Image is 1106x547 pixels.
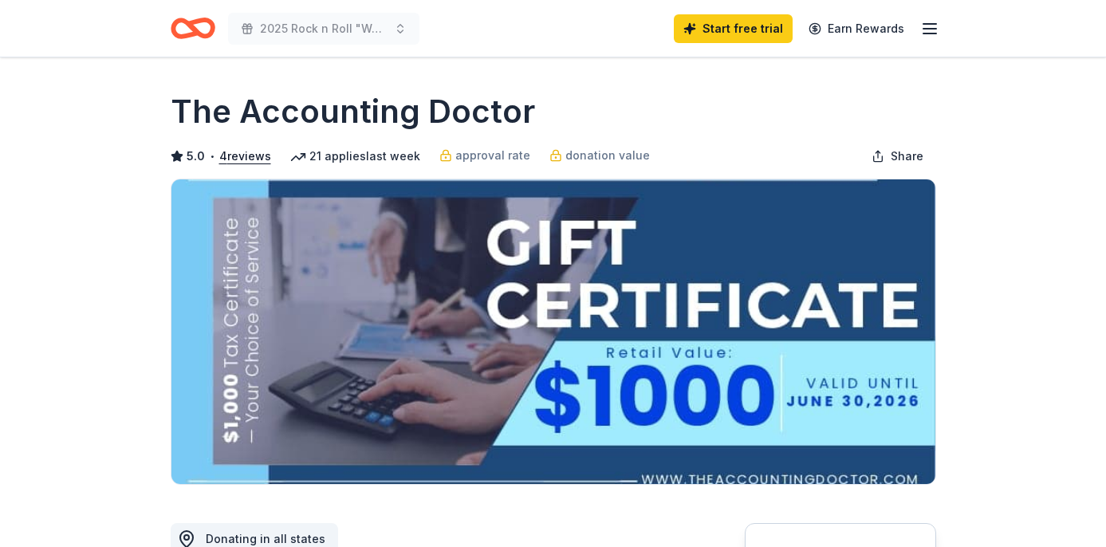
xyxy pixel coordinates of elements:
span: donation value [565,146,650,165]
a: donation value [549,146,650,165]
a: approval rate [439,146,530,165]
button: 4reviews [219,147,271,166]
h1: The Accounting Doctor [171,89,535,134]
span: 2025 Rock n Roll "Woofstock" Bingo [260,19,388,38]
button: 2025 Rock n Roll "Woofstock" Bingo [228,13,419,45]
div: 21 applies last week [290,147,420,166]
button: Share [859,140,936,172]
span: approval rate [455,146,530,165]
a: Start free trial [674,14,793,43]
span: 5.0 [187,147,205,166]
a: Earn Rewards [799,14,914,43]
img: Image for The Accounting Doctor [171,179,935,484]
a: Home [171,10,215,47]
span: Donating in all states [206,532,325,545]
span: • [209,150,215,163]
span: Share [891,147,923,166]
